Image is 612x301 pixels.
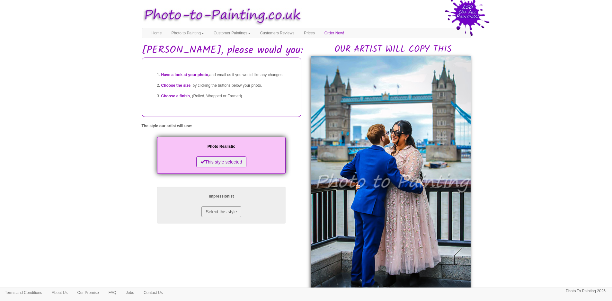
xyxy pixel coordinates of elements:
[164,143,279,150] p: Photo Realistic
[161,80,295,91] li: , by clicking the buttons below your photo.
[209,28,255,38] a: Customer Paintings
[161,73,209,77] span: Have a look at your photo,
[316,45,471,55] h2: OUR ARTIST WILL COPY THIS
[299,28,319,38] a: Prices
[196,156,246,167] button: This style selected
[138,3,303,28] img: Photo to Painting
[142,123,192,129] label: The style our artist will use:
[161,83,191,88] span: Choose the size
[72,288,103,297] a: Our Promise
[320,28,349,38] a: Order Now!
[139,288,167,297] a: Contact Us
[201,206,241,217] button: Select this style
[164,193,279,200] p: Impressionist
[161,70,295,80] li: and email us if you would like any changes.
[167,28,209,38] a: Photo to Painting
[104,288,121,297] a: FAQ
[161,94,190,98] span: Choose a finish
[47,288,72,297] a: About Us
[566,288,606,295] p: Photo To Painting 2025
[142,45,471,56] h1: [PERSON_NAME], please would you:
[161,91,295,102] li: , (Rolled, Wrapped or Framed).
[255,28,299,38] a: Customers Reviews
[121,288,139,297] a: Jobs
[147,28,167,38] a: Home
